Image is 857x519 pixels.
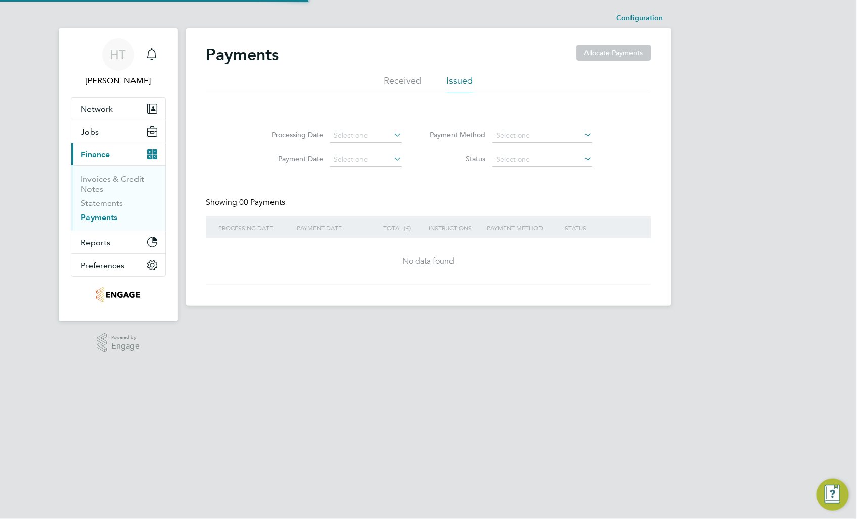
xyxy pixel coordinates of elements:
input: Select one [330,128,402,143]
label: Payment Date [265,154,323,163]
a: Payments [81,212,118,222]
button: Preferences [71,254,165,276]
span: Preferences [81,261,125,270]
div: PROCESSING DATE [216,216,284,239]
h2: Payments [206,45,279,65]
span: Reports [81,238,111,247]
li: Issued [447,75,473,93]
div: Showing [206,197,288,208]
span: HT [110,48,126,61]
div: TOTAL (£) [362,216,413,239]
input: Select one [492,128,592,143]
div: STATUS [562,216,630,239]
label: Payment Method [427,130,485,139]
a: HT[PERSON_NAME] [71,38,166,87]
span: Jobs [81,127,99,137]
li: Received [384,75,422,93]
button: Network [71,98,165,120]
button: Allocate Payments [576,45,651,61]
div: Finance [71,165,165,231]
div: No data found [216,256,641,267]
span: Powered by [111,333,140,342]
a: Invoices & Credit Notes [81,174,145,194]
input: Select one [492,153,592,167]
a: Go to home page [71,287,166,303]
li: Configuration [617,8,663,28]
label: Processing Date [265,130,323,139]
button: Finance [71,143,165,165]
div: PAYMENT METHOD [484,216,552,239]
button: Engage Resource Center [817,479,849,511]
span: Helen Thurgood [71,75,166,87]
span: 00 Payments [240,197,286,207]
input: Select one [330,153,402,167]
span: Engage [111,342,140,351]
nav: Main navigation [59,28,178,321]
span: Finance [81,150,110,159]
a: Powered byEngage [97,333,140,353]
a: Statements [81,198,123,208]
button: Reports [71,231,165,253]
div: INSTRUCTIONS [423,216,474,239]
button: Jobs [71,120,165,143]
span: Network [81,104,113,114]
div: PAYMENT DATE [294,216,362,239]
img: yourrecruit-logo-retina.png [96,287,141,303]
label: Status [427,154,485,163]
